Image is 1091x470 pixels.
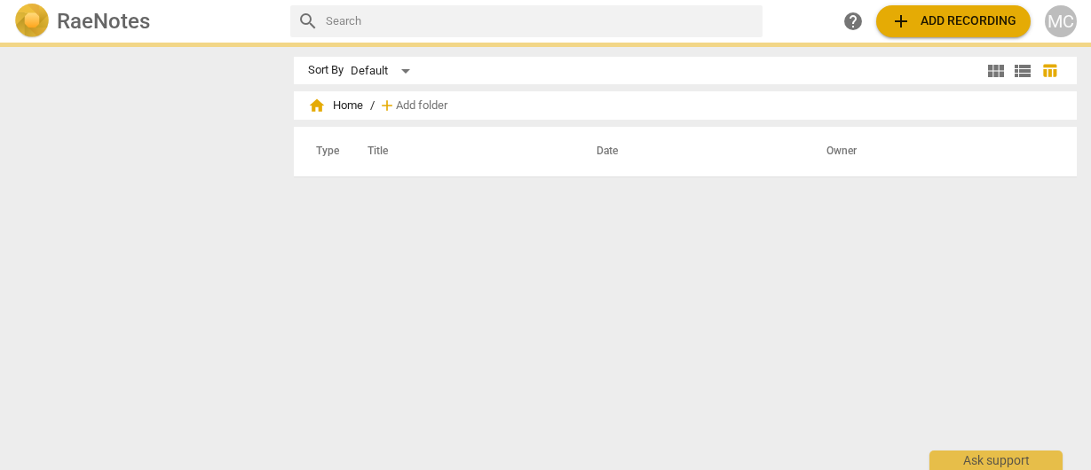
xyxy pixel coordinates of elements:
[378,97,396,114] span: add
[1036,58,1063,84] button: Table view
[983,58,1009,84] button: Tile view
[890,11,1016,32] span: Add recording
[1009,58,1036,84] button: List view
[575,127,806,176] th: Date
[876,5,1031,37] button: Upload
[308,97,363,114] span: Home
[805,127,1058,176] th: Owner
[302,127,346,176] th: Type
[890,11,912,32] span: add
[14,4,276,39] a: LogoRaeNotes
[346,127,574,176] th: Title
[297,11,319,32] span: search
[308,64,344,77] div: Sort By
[1045,5,1077,37] button: MC
[351,57,416,85] div: Default
[14,4,50,39] img: Logo
[837,5,869,37] a: Help
[308,97,326,114] span: home
[1041,62,1058,79] span: table_chart
[326,7,755,35] input: Search
[1012,60,1033,82] span: view_list
[370,99,375,113] span: /
[985,60,1007,82] span: view_module
[842,11,864,32] span: help
[929,450,1063,470] div: Ask support
[396,99,447,113] span: Add folder
[57,9,150,34] h2: RaeNotes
